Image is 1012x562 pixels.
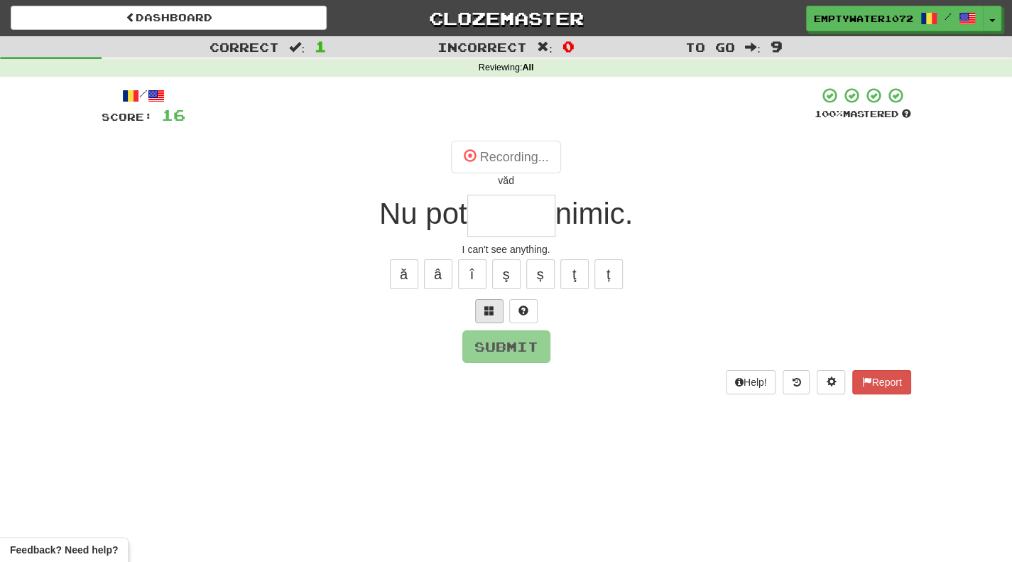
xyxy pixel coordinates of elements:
[537,41,553,53] span: :
[685,40,735,54] span: To go
[161,106,185,124] span: 16
[348,6,664,31] a: Clozemaster
[806,6,984,31] a: EmptyWater1072 /
[424,259,452,289] button: â
[555,197,633,230] span: nimic.
[462,330,550,363] button: Submit
[526,259,555,289] button: ș
[509,299,538,323] button: Single letter hint - you only get 1 per sentence and score half the points! alt+h
[815,108,843,119] span: 100 %
[745,41,761,53] span: :
[11,6,327,30] a: Dashboard
[210,40,279,54] span: Correct
[289,41,305,53] span: :
[102,111,153,123] span: Score:
[475,299,504,323] button: Switch sentence to multiple choice alt+p
[814,12,913,25] span: EmptyWater1072
[771,38,783,55] span: 9
[379,197,467,230] span: Nu pot
[945,11,952,21] span: /
[102,173,911,188] div: văd
[10,543,118,557] span: Open feedback widget
[562,38,575,55] span: 0
[102,242,911,256] div: I can't see anything.
[815,108,911,121] div: Mastered
[437,40,527,54] span: Incorrect
[451,141,560,173] button: Recording...
[852,370,910,394] button: Report
[315,38,327,55] span: 1
[522,63,533,72] strong: All
[492,259,521,289] button: ş
[783,370,810,394] button: Round history (alt+y)
[560,259,589,289] button: ţ
[102,87,185,104] div: /
[390,259,418,289] button: ă
[726,370,776,394] button: Help!
[458,259,486,289] button: î
[594,259,623,289] button: ț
